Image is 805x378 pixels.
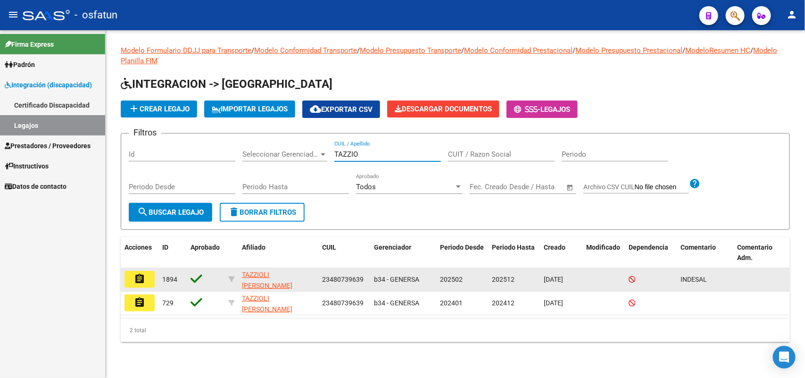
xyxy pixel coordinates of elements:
span: 202412 [492,299,515,307]
datatable-header-cell: ID [158,237,187,269]
span: 729 [162,299,174,307]
span: ID [162,244,168,251]
span: Archivo CSV CUIL [583,183,635,191]
span: Dependencia [629,244,668,251]
mat-icon: person [786,9,797,20]
span: Gerenciador [374,244,411,251]
span: Instructivos [5,161,49,171]
span: TAZZIOLI [PERSON_NAME] [242,294,292,313]
mat-icon: add [128,103,140,114]
span: 202512 [492,276,515,283]
mat-icon: assignment [134,273,145,285]
span: Padrón [5,59,35,70]
input: Start date [470,183,500,191]
a: Modelo Formulario DDJJ para Transporte [121,46,251,55]
a: ModeloResumen HC [685,46,750,55]
datatable-header-cell: Periodo Desde [436,237,488,269]
mat-icon: search [137,206,149,218]
button: IMPORTAR LEGAJOS [204,101,295,118]
mat-icon: assignment [134,297,145,308]
datatable-header-cell: Acciones [121,237,158,269]
span: 202401 [440,299,463,307]
span: INDESAL [681,276,707,283]
button: Borrar Filtros [220,203,305,222]
span: 23480739639 [322,299,364,307]
datatable-header-cell: Aprobado [187,237,224,269]
a: Modelo Conformidad Transporte [254,46,357,55]
span: Todos [356,183,376,191]
span: Seleccionar Gerenciador [242,150,319,159]
a: Modelo Conformidad Prestacional [464,46,573,55]
span: Datos de contacto [5,181,66,192]
a: Modelo Presupuesto Prestacional [575,46,682,55]
button: Crear Legajo [121,101,197,118]
span: Aprobado [191,244,220,251]
datatable-header-cell: Comentario Adm. [733,237,790,269]
span: Exportar CSV [310,105,373,114]
span: Periodo Hasta [492,244,535,251]
datatable-header-cell: CUIL [318,237,370,269]
mat-icon: menu [8,9,19,20]
button: Buscar Legajo [129,203,212,222]
input: Archivo CSV CUIL [635,183,689,192]
span: Prestadores / Proveedores [5,141,91,151]
button: Exportar CSV [302,101,380,118]
span: Comentario [681,244,716,251]
span: b34 - GENERSA [374,276,419,283]
span: Buscar Legajo [137,208,204,217]
span: Afiliado [242,244,266,251]
span: Periodo Desde [440,244,484,251]
span: 202502 [440,276,463,283]
span: Legajos [540,105,570,114]
datatable-header-cell: Periodo Hasta [488,237,540,269]
button: Descargar Documentos [387,101,499,118]
span: Crear Legajo [128,105,190,113]
button: -Legajos [506,101,578,118]
div: 2 total [121,319,790,342]
span: Descargar Documentos [395,105,492,113]
datatable-header-cell: Gerenciador [370,237,436,269]
datatable-header-cell: Afiliado [238,237,318,269]
span: Integración (discapacidad) [5,80,92,90]
span: 1894 [162,276,177,283]
span: b34 - GENERSA [374,299,419,307]
mat-icon: cloud_download [310,103,321,115]
a: Modelo Presupuesto Transporte [360,46,461,55]
span: IMPORTAR LEGAJOS [212,105,288,113]
span: 23480739639 [322,276,364,283]
datatable-header-cell: Comentario [677,237,733,269]
div: / / / / / / [121,45,790,342]
span: [DATE] [544,299,563,307]
button: Open calendar [565,182,576,193]
span: - osfatun [75,5,117,25]
span: Acciones [124,244,152,251]
span: [DATE] [544,276,563,283]
div: Open Intercom Messenger [773,346,796,369]
span: Comentario Adm. [737,244,772,262]
mat-icon: help [689,178,700,189]
span: Modificado [586,244,620,251]
span: Borrar Filtros [228,208,296,217]
datatable-header-cell: Modificado [582,237,625,269]
span: Firma Express [5,39,54,50]
input: End date [509,183,555,191]
datatable-header-cell: Dependencia [625,237,677,269]
mat-icon: delete [228,206,240,218]
h3: Filtros [129,126,161,139]
datatable-header-cell: Creado [540,237,582,269]
span: TAZZIOLI [PERSON_NAME] [242,271,292,289]
span: - [514,105,540,114]
span: INTEGRACION -> [GEOGRAPHIC_DATA] [121,77,332,91]
span: Creado [544,244,565,251]
span: CUIL [322,244,336,251]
